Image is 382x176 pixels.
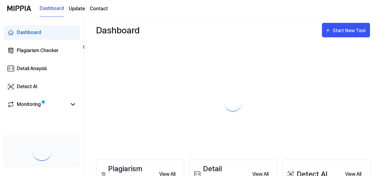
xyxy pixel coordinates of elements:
a: Dashboard [40,0,64,17]
div: Start New Test [333,27,367,35]
div: Detect AI [17,83,37,90]
div: Detail Anaysis [17,65,47,72]
div: Monitoring [17,101,41,108]
a: Contact [90,5,108,12]
a: Detail Anaysis [4,61,80,76]
div: Dashboard [96,23,140,37]
div: Dashboard [17,29,41,36]
button: Start New Test [322,23,370,37]
a: Dashboard [4,25,80,40]
div: Plagiarism Checker [17,47,59,54]
a: Update [69,5,85,12]
a: Monitoring [7,101,67,108]
a: Detect AI [4,79,80,94]
a: Plagiarism Checker [4,43,80,58]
